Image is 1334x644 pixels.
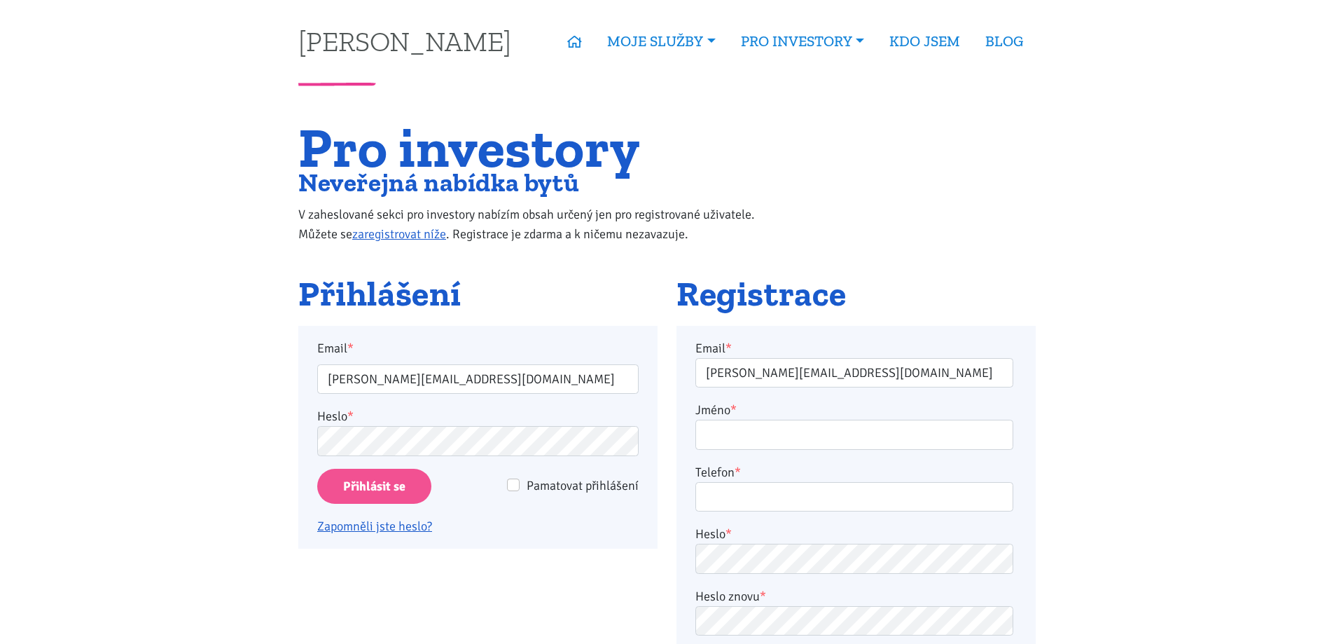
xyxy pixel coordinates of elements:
a: Zapomněli jste heslo? [317,519,432,534]
p: V zaheslované sekci pro investory nabízím obsah určený jen pro registrované uživatele. Můžete se ... [298,205,784,244]
label: Heslo znovu [695,587,766,606]
label: Email [695,338,732,358]
a: MOJE SLUŽBY [595,25,728,57]
span: Pamatovat přihlášení [527,478,639,493]
abbr: required [725,526,732,542]
abbr: required [735,465,741,480]
a: zaregistrovat níže [352,226,446,242]
a: PRO INVESTORY [728,25,877,57]
abbr: required [725,341,732,356]
h1: Pro investory [298,124,784,171]
abbr: required [730,402,737,418]
label: Jméno [695,400,737,420]
abbr: required [760,589,766,604]
label: Heslo [317,406,354,426]
label: Telefon [695,463,741,482]
label: Heslo [695,524,732,544]
a: BLOG [973,25,1036,57]
h2: Přihlášení [298,275,658,313]
input: Přihlásit se [317,469,431,505]
label: Email [308,338,648,358]
h2: Neveřejná nabídka bytů [298,171,784,194]
a: [PERSON_NAME] [298,27,511,55]
h2: Registrace [676,275,1036,313]
a: KDO JSEM [877,25,973,57]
